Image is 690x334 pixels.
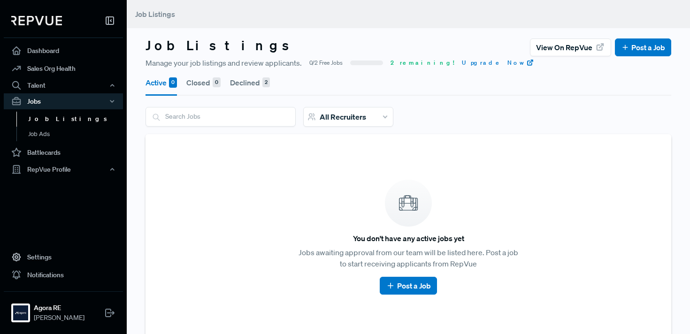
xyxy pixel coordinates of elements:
button: Post a Job [380,277,437,295]
div: 0 [213,77,221,88]
button: Post a Job [615,38,671,56]
span: Job Listings [135,9,175,19]
button: View on RepVue [530,38,611,56]
img: Agora RE [13,305,28,320]
span: Manage your job listings and review applicants. [146,57,302,68]
span: 0/2 Free Jobs [309,59,343,67]
a: Dashboard [4,42,123,60]
button: Declined 2 [230,69,270,96]
button: Active 0 [146,69,177,96]
button: RepVue Profile [4,161,123,177]
a: Job Ads [16,127,136,142]
a: Settings [4,248,123,266]
div: 0 [169,77,177,88]
span: [PERSON_NAME] [34,313,84,323]
a: Sales Org Health [4,60,123,77]
span: View on RepVue [536,42,592,53]
strong: Agora RE [34,303,84,313]
input: Search Jobs [146,107,295,126]
a: Agora REAgora RE[PERSON_NAME] [4,291,123,326]
h6: You don't have any active jobs yet [353,234,464,243]
div: 2 [262,77,270,88]
img: RepVue [11,16,62,25]
a: Upgrade Now [462,59,534,67]
button: Closed 0 [186,69,221,96]
span: 2 remaining! [391,59,454,67]
a: Post a Job [621,42,665,53]
a: Job Listings [16,112,136,127]
a: Post a Job [386,280,430,291]
a: Battlecards [4,144,123,161]
p: Jobs awaiting approval from our team will be listed here. Post a job to start receiving applicant... [295,247,521,269]
button: Jobs [4,93,123,109]
span: All Recruiters [320,112,366,121]
a: Notifications [4,266,123,284]
h3: Job Listings [146,38,298,53]
button: Talent [4,77,123,93]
